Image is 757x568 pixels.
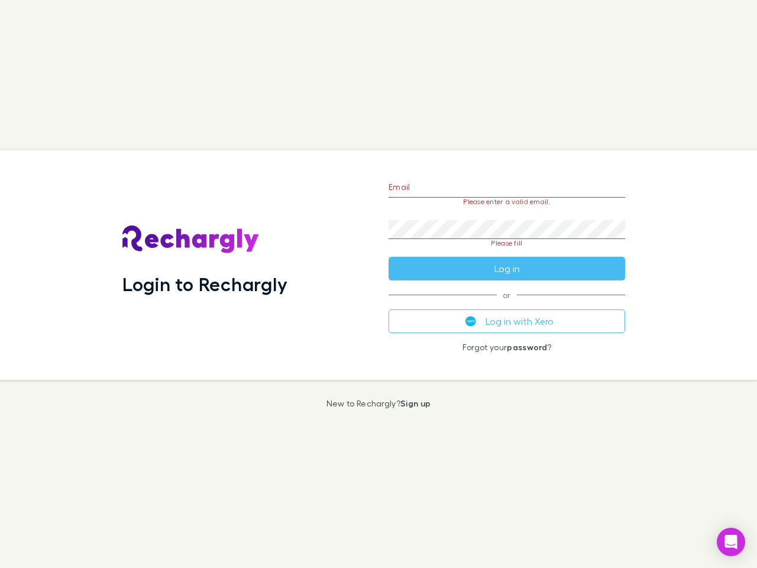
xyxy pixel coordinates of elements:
p: Please enter a valid email. [389,198,625,206]
button: Log in [389,257,625,280]
h1: Login to Rechargly [122,273,287,295]
button: Log in with Xero [389,309,625,333]
img: Rechargly's Logo [122,225,260,254]
div: Open Intercom Messenger [717,528,745,556]
p: New to Rechargly? [326,399,431,408]
img: Xero's logo [465,316,476,327]
a: password [507,342,547,352]
p: Forgot your ? [389,343,625,352]
a: Sign up [400,398,431,408]
p: Please fill [389,239,625,247]
span: or [389,295,625,295]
